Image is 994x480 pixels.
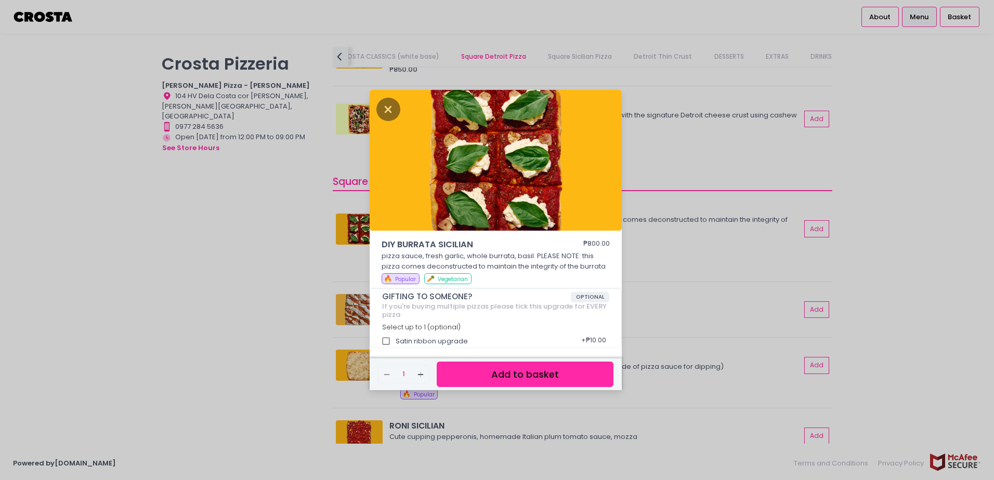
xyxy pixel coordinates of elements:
[376,103,400,114] button: Close
[370,90,622,231] img: DIY BURRATA SICILIAN
[438,275,468,283] span: Vegetarian
[578,331,609,351] div: + ₱10.00
[382,238,553,251] span: DIY BURRATA SICILIAN
[382,292,571,301] span: GIFTING TO SOMEONE?
[583,238,610,251] div: ₱800.00
[437,362,613,387] button: Add to basket
[426,274,435,284] span: 🥕
[395,275,416,283] span: Popular
[571,292,610,302] span: OPTIONAL
[382,302,610,318] div: If you're buying multiple pizzas please tick this upgrade for EVERY pizza
[382,251,610,271] p: pizza sauce, fresh garlic, whole burrata, basil. PLEASE NOTE: this pizza comes deconstructed to m...
[384,274,392,284] span: 🔥
[382,323,461,331] span: Select up to 1 (optional)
